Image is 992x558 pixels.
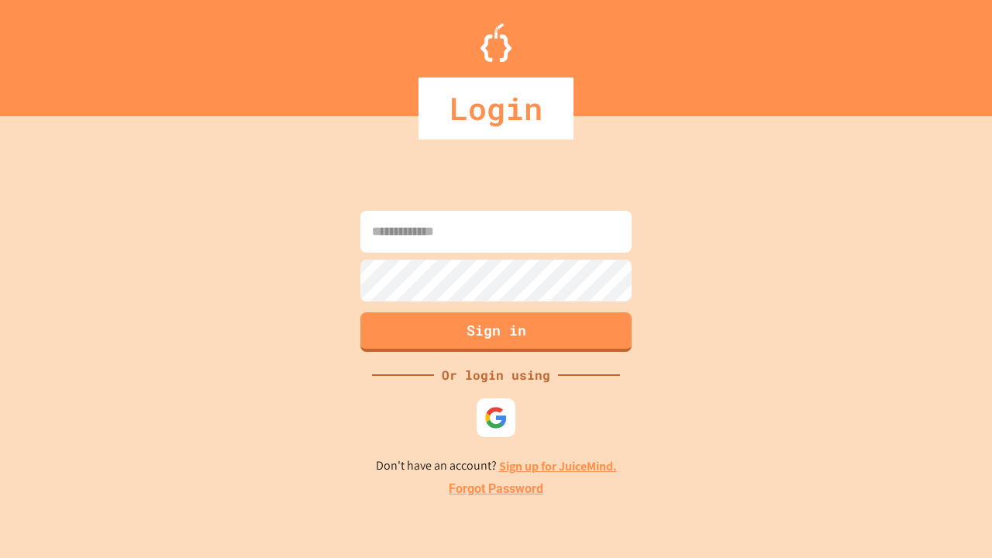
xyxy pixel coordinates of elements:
[449,480,543,498] a: Forgot Password
[499,458,617,474] a: Sign up for JuiceMind.
[418,77,573,139] div: Login
[376,456,617,476] p: Don't have an account?
[434,366,558,384] div: Or login using
[480,23,511,62] img: Logo.svg
[360,312,632,352] button: Sign in
[484,406,508,429] img: google-icon.svg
